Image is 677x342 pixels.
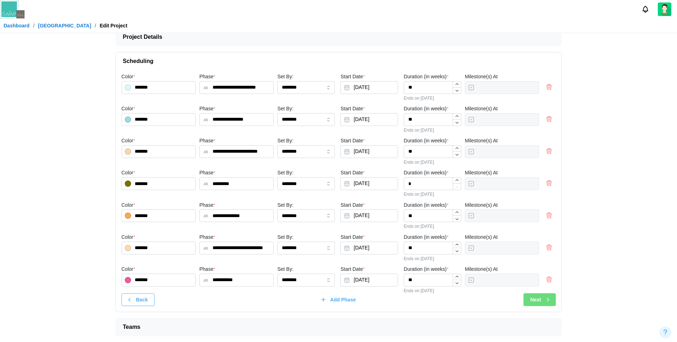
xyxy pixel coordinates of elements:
div: Ends on [DATE] [404,224,461,229]
span: Scheduling [123,52,549,70]
label: Color [122,233,135,241]
span: Back [136,294,148,306]
span: Next [530,294,541,306]
label: Start Date [340,73,365,81]
button: Scheduling [116,52,562,70]
a: Dashboard [4,23,29,28]
label: Duration (in weeks) [404,265,448,273]
label: Milestone(s) At [465,73,498,81]
label: Set By: [277,169,293,177]
label: Color [122,201,135,209]
label: Set By: [277,265,293,273]
button: May 6, 2025 [340,177,398,190]
button: Mar 25, 2024 [340,81,398,94]
label: Color [122,265,135,273]
img: 2Q== [658,2,671,16]
label: Set By: [277,105,293,113]
button: Back [122,293,155,306]
button: Notifications [639,3,651,15]
button: Aug 12, 2025 [340,274,398,286]
div: Scheduling [116,70,562,312]
button: Next [523,293,555,306]
label: Color [122,137,135,145]
button: Mar 25, 2025 [340,145,398,158]
label: Set By: [277,233,293,241]
label: Color [122,169,135,177]
label: Duration (in weeks) [404,233,448,241]
a: Zulqarnain Khalil [658,2,671,16]
label: Phase [199,105,215,113]
span: Add Phase [330,294,356,306]
div: Ends on [DATE] [404,288,461,293]
button: Apr 24, 2024 [340,113,398,126]
label: Start Date [340,137,365,145]
span: Project Details [123,28,549,46]
label: Milestone(s) At [465,105,498,113]
label: Duration (in weeks) [404,169,448,177]
label: Start Date [340,201,365,209]
label: Start Date [340,169,365,177]
label: Milestone(s) At [465,201,498,209]
span: Teams [123,318,549,336]
label: Set By: [277,73,293,81]
label: Start Date [340,265,365,273]
label: Set By: [277,137,293,145]
label: Start Date [340,105,365,113]
label: Color [122,73,135,81]
label: Start Date [340,233,365,241]
label: Milestone(s) At [465,233,498,241]
div: Ends on [DATE] [404,256,461,261]
button: Teams [116,318,562,336]
label: Duration (in weeks) [404,73,448,81]
div: Ends on [DATE] [404,160,461,165]
label: Duration (in weeks) [404,137,448,145]
label: Color [122,105,135,113]
div: / [33,23,34,28]
div: Ends on [DATE] [404,96,461,101]
div: Ends on [DATE] [404,128,461,133]
label: Set By: [277,201,293,209]
label: Duration (in weeks) [404,201,448,209]
label: Milestone(s) At [465,137,498,145]
button: Jun 11, 2025 [340,242,398,254]
label: Phase [199,265,215,273]
button: Project Details [116,28,562,46]
label: Duration (in weeks) [404,105,448,113]
label: Milestone(s) At [465,265,498,273]
label: Phase [199,137,215,145]
button: May 27, 2025 [340,209,398,222]
button: Add Phase [316,293,362,306]
div: Ends on [DATE] [404,192,461,197]
a: [GEOGRAPHIC_DATA] [38,23,91,28]
label: Phase [199,73,215,81]
div: / [95,23,96,28]
label: Milestone(s) At [465,169,498,177]
label: Phase [199,201,215,209]
label: Phase [199,233,215,241]
div: Edit Project [100,23,128,28]
label: Phase [199,169,215,177]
